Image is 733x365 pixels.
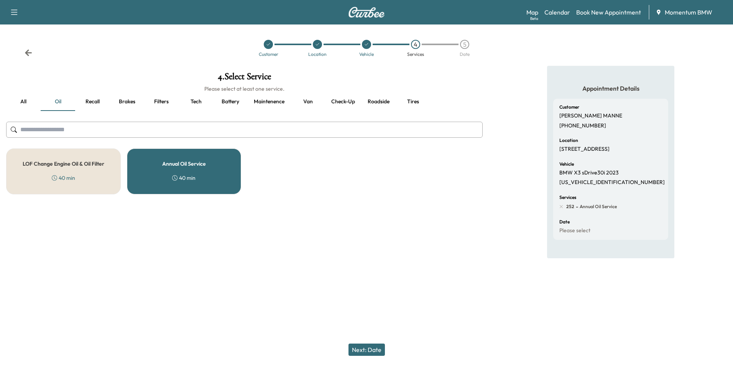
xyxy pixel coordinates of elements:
h6: Date [559,220,570,224]
button: Tech [179,93,213,111]
button: Van [291,93,325,111]
span: Annual Oil Service [578,204,617,210]
p: Please select [559,227,590,234]
div: Vehicle [359,52,374,57]
div: Location [308,52,327,57]
h5: Annual Oil Service [162,161,206,166]
div: 40 min [172,174,196,182]
button: Tires [396,93,430,111]
button: Recall [75,93,110,111]
button: Maintenence [248,93,291,111]
h6: Vehicle [559,162,574,166]
button: Next: Date [348,344,385,356]
h1: 4 . Select Service [6,72,483,85]
h5: Appointment Details [553,84,668,93]
button: Oil [41,93,75,111]
h6: Location [559,138,578,143]
p: [STREET_ADDRESS] [559,146,610,153]
a: MapBeta [526,8,538,17]
div: Services [407,52,424,57]
span: 252 [566,204,574,210]
button: Check-up [325,93,361,111]
p: [US_VEHICLE_IDENTIFICATION_NUMBER] [559,179,665,186]
p: [PERSON_NAME] MANNE [559,112,622,119]
div: basic tabs example [6,93,483,111]
div: Customer [259,52,278,57]
a: Calendar [544,8,570,17]
p: BMW X3 sDrive30i 2023 [559,169,619,176]
h5: LOF Change Engine Oil & Oil Filter [23,161,104,166]
button: Battery [213,93,248,111]
button: Filters [144,93,179,111]
img: Curbee Logo [348,7,385,18]
a: Book New Appointment [576,8,641,17]
div: Back [25,49,32,57]
div: Date [460,52,470,57]
span: Momentum BMW [665,8,712,17]
h6: Customer [559,105,579,109]
div: 5 [460,40,469,49]
button: all [6,93,41,111]
h6: Services [559,195,576,200]
span: - [574,203,578,210]
h6: Please select at least one service. [6,85,483,93]
div: 4 [411,40,420,49]
p: [PHONE_NUMBER] [559,122,606,129]
div: Beta [530,16,538,21]
button: Roadside [361,93,396,111]
div: 40 min [52,174,75,182]
button: Brakes [110,93,144,111]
